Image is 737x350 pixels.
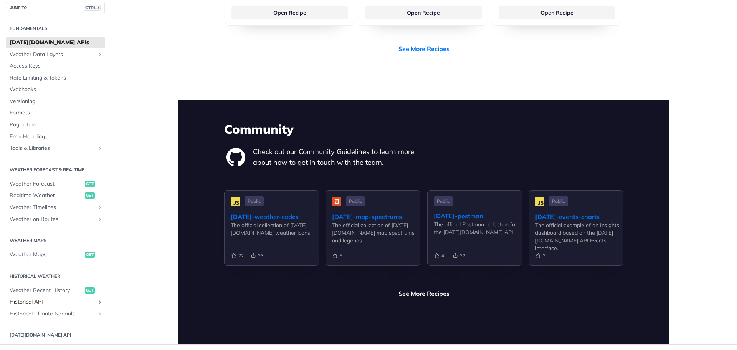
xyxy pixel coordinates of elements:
[10,62,103,70] span: Access Keys
[6,131,105,143] a: Error Handling
[6,107,105,119] a: Formats
[10,50,95,58] span: Weather Data Layers
[434,196,453,206] span: Public
[6,190,105,201] a: Realtime Weatherget
[6,48,105,60] a: Weather Data LayersShow subpages for Weather Data Layers
[10,192,83,199] span: Realtime Weather
[231,6,348,19] a: Open Recipe
[10,109,103,117] span: Formats
[535,212,623,221] div: [DATE]-events-charts
[6,166,105,173] h2: Weather Forecast & realtime
[245,196,264,206] span: Public
[10,98,103,105] span: Versioning
[6,72,105,84] a: Rate Limiting & Tokens
[6,296,105,308] a: Historical APIShow subpages for Historical API
[332,221,420,244] div: The official collection of [DATE][DOMAIN_NAME] map spectrums and legends
[6,60,105,72] a: Access Keys
[224,121,623,138] h3: Community
[6,37,105,48] a: [DATE][DOMAIN_NAME] APIs
[10,39,103,46] span: [DATE][DOMAIN_NAME] APIs
[6,202,105,213] a: Weather TimelinesShow subpages for Weather Timelines
[346,196,365,206] span: Public
[427,190,522,278] a: Public [DATE]-postman The official Postman collection for the [DATE][DOMAIN_NAME] API
[535,221,623,252] div: The official example of an Insights dashboard based on the [DATE][DOMAIN_NAME] API Events interface.
[231,221,319,237] div: The official collection of [DATE][DOMAIN_NAME] weather icons
[10,121,103,129] span: Pagination
[10,144,95,152] span: Tools & Libraries
[10,180,83,188] span: Weather Forecast
[97,311,103,317] button: Show subpages for Historical Climate Normals
[97,145,103,151] button: Show subpages for Tools & Libraries
[6,249,105,260] a: Weather Mapsget
[365,6,482,19] a: Open Recipe
[398,289,449,298] a: See More Recipes
[6,308,105,320] a: Historical Climate NormalsShow subpages for Historical Climate Normals
[85,181,95,187] span: get
[10,133,103,141] span: Error Handling
[6,25,105,32] h2: Fundamentals
[434,221,522,236] div: The official Postman collection for the [DATE][DOMAIN_NAME] API
[6,213,105,225] a: Weather on RoutesShow subpages for Weather on Routes
[85,252,95,258] span: get
[231,212,319,221] div: [DATE]-weather-codes
[549,196,568,206] span: Public
[97,216,103,222] button: Show subpages for Weather on Routes
[97,51,103,57] button: Show subpages for Weather Data Layers
[10,215,95,223] span: Weather on Routes
[6,272,105,279] h2: Historical Weather
[10,298,95,306] span: Historical API
[6,143,105,154] a: Tools & LibrariesShow subpages for Tools & Libraries
[84,5,101,11] span: CTRL-/
[499,6,615,19] a: Open Recipe
[6,237,105,244] h2: Weather Maps
[6,178,105,190] a: Weather Forecastget
[398,44,449,53] a: See More Recipes
[10,251,83,259] span: Weather Maps
[6,84,105,95] a: Webhooks
[6,119,105,131] a: Pagination
[326,190,420,278] a: Public [DATE]-map-spectrums The official collection of [DATE][DOMAIN_NAME] map spectrums and legends
[97,204,103,211] button: Show subpages for Weather Timelines
[529,190,623,278] a: Public [DATE]-events-charts The official example of an Insights dashboard based on the [DATE][DOM...
[224,190,319,278] a: Public [DATE]-weather-codes The official collection of [DATE][DOMAIN_NAME] weather icons
[434,211,522,221] div: [DATE]-postman
[6,284,105,296] a: Weather Recent Historyget
[253,146,424,168] p: Check out our Community Guidelines to learn more about how to get in touch with the team.
[10,286,83,294] span: Weather Recent History
[97,299,103,305] button: Show subpages for Historical API
[85,192,95,199] span: get
[85,287,95,293] span: get
[332,212,420,221] div: [DATE]-map-spectrums
[10,86,103,93] span: Webhooks
[10,204,95,211] span: Weather Timelines
[6,332,105,338] h2: [DATE][DOMAIN_NAME] API
[6,96,105,107] a: Versioning
[10,310,95,318] span: Historical Climate Normals
[10,74,103,82] span: Rate Limiting & Tokens
[6,2,105,13] button: JUMP TOCTRL-/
